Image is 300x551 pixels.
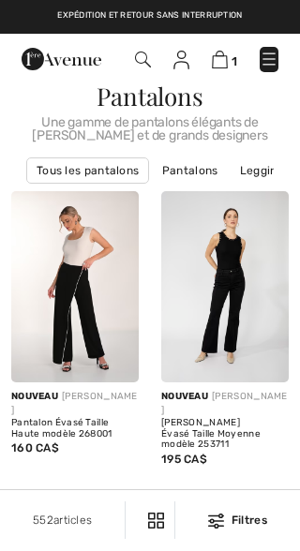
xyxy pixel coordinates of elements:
span: 1 [232,54,237,68]
img: Mes infos [173,51,189,69]
div: Filtres [187,512,289,529]
img: Jean Évasé Taille Moyenne modèle 253711. Noir [161,191,289,382]
span: Une gamme de pantalons élégants de [PERSON_NAME] et de grands designers [11,109,289,142]
div: Pantalon Évasé Taille Haute modèle 268001 [11,418,139,439]
img: Pantalon Évasé Taille Haute modèle 268001. Noir [11,191,139,382]
img: Filtres [208,514,224,529]
div: [PERSON_NAME] Évasé Taille Moyenne modèle 253711 [161,418,289,451]
img: Filtres [148,513,164,529]
span: 195 CA$ [161,453,207,466]
div: [PERSON_NAME] [161,390,289,418]
span: Nouveau [11,391,58,402]
span: Pantalons [97,80,202,112]
span: 160 CA$ [11,441,59,454]
a: 1ère Avenue [22,51,101,67]
a: Pantalons [153,158,228,183]
a: 1 [212,50,237,69]
div: [PERSON_NAME] [11,390,139,418]
img: Menu [260,50,278,68]
img: Panier d'achat [212,51,228,68]
span: Nouveau [161,391,208,402]
a: Leggings [231,158,299,183]
a: Tous les pantalons [26,157,149,184]
img: 1ère Avenue [22,48,101,70]
img: Recherche [135,52,151,67]
span: 552 [33,514,53,527]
